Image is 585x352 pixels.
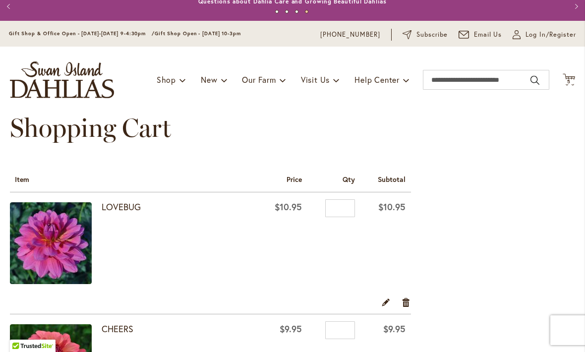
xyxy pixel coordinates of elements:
a: Log In/Register [513,30,576,40]
span: 5 [567,78,571,85]
span: Gift Shop Open - [DATE] 10-3pm [155,30,241,37]
span: $9.95 [280,323,302,335]
a: Email Us [459,30,502,40]
img: LOVEBUG [10,202,92,284]
a: store logo [10,61,114,98]
button: 1 of 4 [275,10,279,13]
span: Log In/Register [526,30,576,40]
button: 3 of 4 [295,10,298,13]
span: Subtotal [378,175,406,184]
a: Subscribe [403,30,448,40]
a: [PHONE_NUMBER] [320,30,380,40]
span: Price [287,175,302,184]
a: LOVEBUG [10,202,102,287]
a: LOVEBUG [102,201,141,213]
button: 2 of 4 [285,10,289,13]
span: Qty [343,175,355,184]
a: CHEERS [102,323,133,335]
span: Our Farm [242,74,276,85]
span: $10.95 [378,201,406,213]
span: $10.95 [275,201,302,213]
span: $9.95 [383,323,406,335]
span: New [201,74,217,85]
span: Shop [157,74,176,85]
span: Subscribe [416,30,448,40]
span: Email Us [474,30,502,40]
span: Gift Shop & Office Open - [DATE]-[DATE] 9-4:30pm / [9,30,155,37]
button: 5 [563,73,575,87]
button: 4 of 4 [305,10,308,13]
span: Item [15,175,29,184]
span: Help Center [354,74,400,85]
span: Visit Us [301,74,330,85]
span: Shopping Cart [10,112,171,143]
